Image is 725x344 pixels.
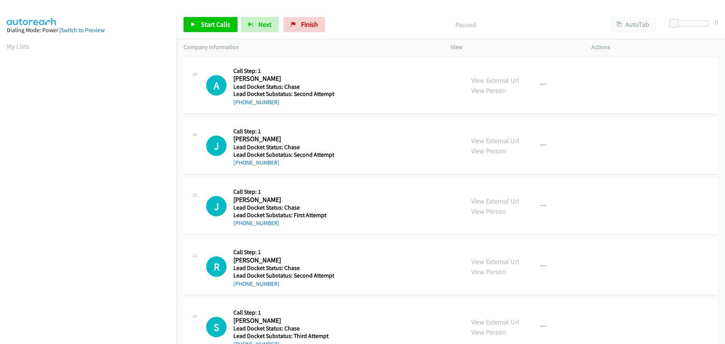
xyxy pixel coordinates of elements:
[61,26,105,34] a: Switch to Preview
[233,83,334,91] h5: Lead Docket Status: Chase
[233,90,334,98] h5: Lead Docket Substatus: Second Attempt
[471,86,506,95] a: View Person
[233,204,334,211] h5: Lead Docket Status: Chase
[233,264,334,272] h5: Lead Docket Status: Chase
[233,196,334,204] h2: [PERSON_NAME]
[233,325,334,332] h5: Lead Docket Status: Chase
[715,17,718,27] div: 0
[471,197,519,205] a: View External Url
[451,43,578,52] p: View
[284,17,325,32] a: Finish
[591,43,718,52] p: Actions
[233,316,334,325] h2: [PERSON_NAME]
[471,318,519,326] a: View External Url
[201,20,230,29] span: Start Calls
[471,257,519,266] a: View External Url
[471,147,506,155] a: View Person
[233,272,334,279] h5: Lead Docket Substatus: Second Attempt
[233,159,279,166] a: [PHONE_NUMBER]
[206,317,227,337] div: The call is yet to be attempted
[673,20,708,26] div: Delay between calls (in seconds)
[233,74,334,83] h2: [PERSON_NAME]
[233,248,334,256] h5: Call Step: 1
[233,219,279,227] a: [PHONE_NUMBER]
[206,75,227,96] h1: A
[206,196,227,216] h1: J
[206,317,227,337] h1: S
[471,76,519,85] a: View External Url
[335,20,596,30] p: Paused
[301,20,318,29] span: Finish
[184,43,437,52] p: Company Information
[233,143,334,151] h5: Lead Docket Status: Chase
[471,267,506,276] a: View Person
[206,256,227,277] div: The call is yet to be attempted
[7,42,29,51] a: My Lists
[233,99,279,106] a: [PHONE_NUMBER]
[233,151,334,159] h5: Lead Docket Substatus: Second Attempt
[233,135,334,143] h2: [PERSON_NAME]
[233,188,334,196] h5: Call Step: 1
[206,196,227,216] div: The call is yet to be attempted
[609,17,656,32] button: AutoTab
[206,75,227,96] div: The call is yet to be attempted
[7,26,170,35] div: Dialing Mode: Power |
[471,207,506,216] a: View Person
[241,17,279,32] button: Next
[233,211,334,219] h5: Lead Docket Substatus: First Attempt
[233,332,334,340] h5: Lead Docket Substatus: Third Attempt
[258,20,271,29] span: Next
[233,309,334,316] h5: Call Step: 1
[233,280,279,287] a: [PHONE_NUMBER]
[206,136,227,156] h1: J
[206,256,227,277] h1: R
[233,256,334,265] h2: [PERSON_NAME]
[184,17,238,32] a: Start Calls
[471,328,506,336] a: View Person
[206,136,227,156] div: The call is yet to be attempted
[233,67,334,75] h5: Call Step: 1
[233,128,334,135] h5: Call Step: 1
[471,136,519,145] a: View External Url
